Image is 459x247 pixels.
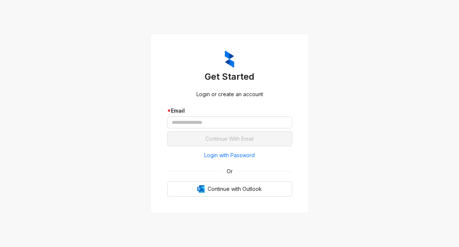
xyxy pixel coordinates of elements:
[208,185,262,193] span: Continue with Outlook
[197,185,205,193] img: Outlook
[167,149,292,161] button: Login with Password
[167,71,292,83] h3: Get Started
[225,51,234,68] img: ZumaIcon
[167,131,292,146] button: Continue With Email
[167,107,292,115] div: Email
[221,167,238,176] span: Or
[167,182,292,196] button: OutlookContinue with Outlook
[204,151,255,159] span: Login with Password
[167,90,292,98] div: Login or create an account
